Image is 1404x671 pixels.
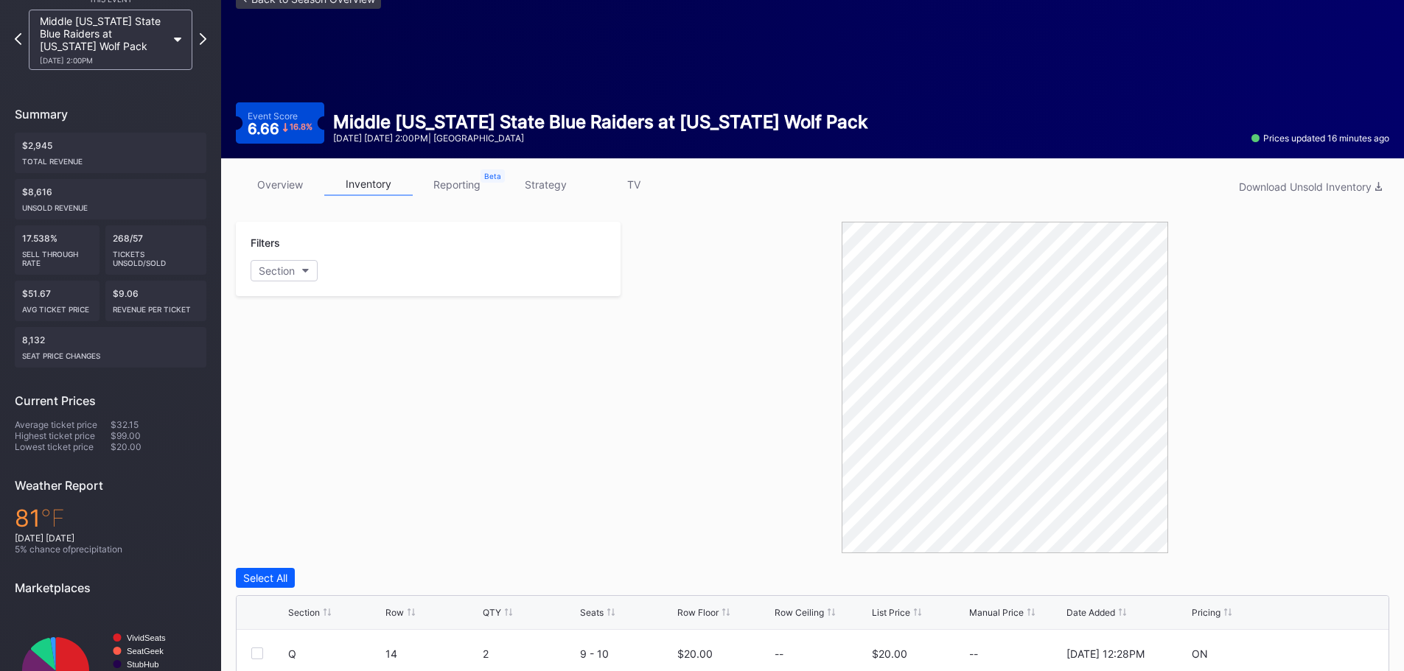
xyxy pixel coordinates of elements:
div: Seats [580,607,604,618]
div: $20.00 [677,647,713,660]
div: 6.66 [248,122,312,136]
div: 17.538% [15,225,99,275]
div: List Price [872,607,910,618]
div: [DATE] 12:28PM [1066,647,1145,660]
div: 268/57 [105,225,207,275]
div: Total Revenue [22,151,199,166]
a: overview [236,173,324,196]
div: [DATE] [DATE] [15,533,206,544]
button: Section [251,260,318,281]
div: 9 - 10 [580,647,674,660]
div: Pricing [1192,607,1220,618]
div: 2 [483,647,576,660]
a: strategy [501,173,590,196]
div: Unsold Revenue [22,197,199,212]
div: 5 % chance of precipitation [15,544,206,555]
a: inventory [324,173,413,196]
div: 8,132 [15,327,206,368]
div: Filters [251,236,606,249]
div: 81 [15,504,206,533]
a: reporting [413,173,501,196]
div: seat price changes [22,345,199,360]
div: Section [259,264,295,277]
div: [DATE] 2:00PM [40,56,167,65]
div: Row [385,607,404,618]
text: SeatGeek [127,647,164,656]
div: -- [775,647,783,660]
text: VividSeats [127,633,166,642]
div: Q [288,647,382,660]
div: -- [969,647,1063,660]
div: $9.06 [105,281,207,321]
text: StubHub [127,660,159,669]
div: Row Ceiling [775,607,824,618]
div: Tickets Unsold/Sold [113,244,200,267]
div: Download Unsold Inventory [1239,180,1382,193]
div: Manual Price [969,607,1024,618]
div: Revenue per ticket [113,299,200,314]
div: Avg ticket price [22,299,92,314]
div: ON [1192,647,1208,660]
div: Section [288,607,320,618]
div: Sell Through Rate [22,244,92,267]
div: 16.8 % [290,123,312,131]
div: $2,945 [15,133,206,173]
div: $20.00 [872,647,907,660]
div: Marketplaces [15,580,206,595]
div: Select All [243,572,287,584]
div: Event Score [248,110,298,122]
div: $8,616 [15,179,206,219]
div: $51.67 [15,281,99,321]
div: $20.00 [111,441,206,452]
div: Date Added [1066,607,1115,618]
div: Prices updated 16 minutes ago [1251,133,1389,144]
div: QTY [483,607,501,618]
div: Average ticket price [15,419,111,430]
span: ℉ [41,504,65,533]
div: Middle [US_STATE] State Blue Raiders at [US_STATE] Wolf Pack [333,111,867,133]
div: Highest ticket price [15,430,111,441]
div: $32.15 [111,419,206,430]
div: Current Prices [15,393,206,408]
div: 14 [385,647,479,660]
div: $99.00 [111,430,206,441]
div: Row Floor [677,607,719,618]
a: TV [590,173,678,196]
button: Select All [236,568,295,588]
div: Weather Report [15,478,206,493]
div: Summary [15,107,206,122]
div: [DATE] [DATE] 2:00PM | [GEOGRAPHIC_DATA] [333,133,867,144]
button: Download Unsold Inventory [1232,177,1389,197]
div: Middle [US_STATE] State Blue Raiders at [US_STATE] Wolf Pack [40,15,167,65]
div: Lowest ticket price [15,441,111,452]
